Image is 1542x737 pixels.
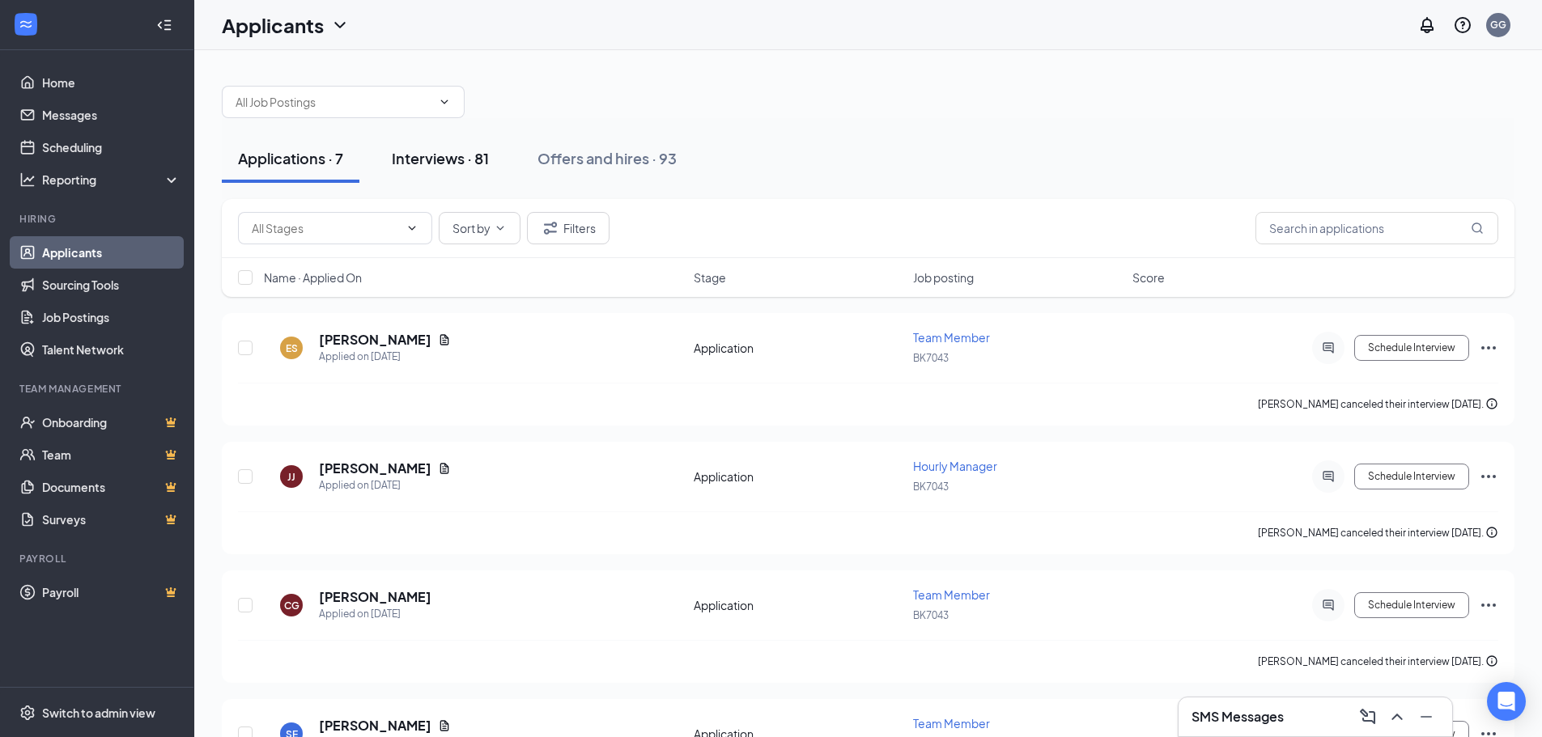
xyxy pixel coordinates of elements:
[18,16,34,32] svg: WorkstreamLogo
[264,269,362,286] span: Name · Applied On
[1471,222,1484,235] svg: MagnifyingGlass
[42,438,181,471] a: TeamCrown
[1354,335,1469,361] button: Schedule Interview
[1319,599,1338,612] svg: ActiveChat
[1355,704,1381,730] button: ComposeMessage
[1485,526,1498,539] svg: Info
[238,148,343,168] div: Applications · 7
[1485,397,1498,410] svg: Info
[1258,654,1498,670] div: [PERSON_NAME] canceled their interview [DATE].
[236,93,431,111] input: All Job Postings
[1479,595,1498,615] svg: Ellipses
[1258,396,1498,413] div: [PERSON_NAME] canceled their interview [DATE].
[19,552,177,565] div: Payroll
[1358,707,1378,726] svg: ComposeMessage
[913,716,990,731] span: Team Member
[1319,341,1338,354] svg: ActiveChat
[694,597,903,613] div: Application
[913,587,990,602] span: Team Member
[438,719,451,732] svg: Document
[438,462,451,475] svg: Document
[284,599,299,612] div: CG
[252,219,399,237] input: All Stages
[1192,708,1284,726] h3: SMS Messages
[156,17,172,33] svg: Collapse
[406,222,418,235] svg: ChevronDown
[42,269,181,301] a: Sourcing Tools
[439,212,520,244] button: Sort byChevronDown
[330,15,350,35] svg: ChevronDown
[913,269,974,286] span: Job posting
[319,477,451,493] div: Applied on [DATE]
[42,131,181,163] a: Scheduling
[222,11,324,39] h1: Applicants
[913,459,997,473] span: Hourly Manager
[1354,592,1469,618] button: Schedule Interview
[1479,338,1498,358] svg: Ellipses
[1132,269,1165,286] span: Score
[694,269,726,286] span: Stage
[913,330,990,345] span: Team Member
[913,481,949,493] span: BK7043
[438,333,451,346] svg: Document
[42,471,181,503] a: DocumentsCrown
[438,95,451,108] svg: ChevronDown
[319,717,431,735] h5: [PERSON_NAME]
[1384,704,1410,730] button: ChevronUp
[1417,15,1437,35] svg: Notifications
[537,148,677,168] div: Offers and hires · 93
[541,218,560,238] svg: Filter
[42,503,181,536] a: SurveysCrown
[42,66,181,99] a: Home
[42,576,181,608] a: PayrollCrown
[694,468,903,485] div: Application
[19,382,177,396] div: Team Management
[42,406,181,438] a: OnboardingCrown
[1354,464,1469,489] button: Schedule Interview
[42,705,155,721] div: Switch to admin view
[694,340,903,356] div: Application
[42,172,181,188] div: Reporting
[319,331,431,349] h5: [PERSON_NAME]
[319,588,431,606] h5: [PERSON_NAME]
[286,341,298,355] div: ES
[1417,707,1436,726] svg: Minimize
[1319,470,1338,483] svg: ActiveChat
[1479,467,1498,486] svg: Ellipses
[494,222,507,235] svg: ChevronDown
[1490,18,1506,32] div: GG
[1387,707,1407,726] svg: ChevronUp
[392,148,489,168] div: Interviews · 81
[1453,15,1472,35] svg: QuestionInfo
[287,470,295,484] div: JJ
[1485,654,1498,667] svg: Info
[1255,212,1498,244] input: Search in applications
[452,222,491,234] span: Sort by
[1413,704,1439,730] button: Minimize
[42,99,181,131] a: Messages
[319,460,431,477] h5: [PERSON_NAME]
[319,606,431,622] div: Applied on [DATE]
[913,352,949,364] span: BK7043
[42,236,181,269] a: Applicants
[19,172,36,188] svg: Analysis
[19,705,36,721] svg: Settings
[319,349,451,365] div: Applied on [DATE]
[913,609,949,621] span: BK7043
[42,301,181,333] a: Job Postings
[1258,525,1498,541] div: [PERSON_NAME] canceled their interview [DATE].
[19,212,177,226] div: Hiring
[1487,682,1526,721] div: Open Intercom Messenger
[527,212,610,244] button: Filter Filters
[42,333,181,366] a: Talent Network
